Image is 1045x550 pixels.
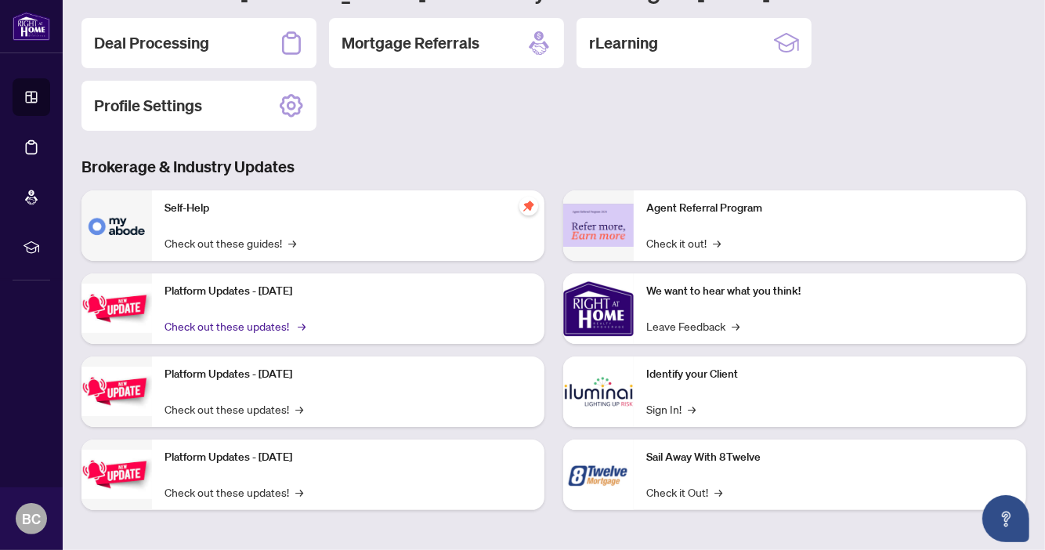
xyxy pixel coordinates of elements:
[165,366,532,383] p: Platform Updates - [DATE]
[646,234,721,251] a: Check it out!→
[165,449,532,466] p: Platform Updates - [DATE]
[165,234,296,251] a: Check out these guides!→
[165,483,303,501] a: Check out these updates!→
[288,234,296,251] span: →
[13,12,50,41] img: logo
[81,284,152,333] img: Platform Updates - July 21, 2025
[165,317,303,335] a: Check out these updates!→
[519,197,538,215] span: pushpin
[732,317,739,335] span: →
[298,317,306,335] span: →
[81,367,152,416] img: Platform Updates - July 8, 2025
[165,200,532,217] p: Self-Help
[94,95,202,117] h2: Profile Settings
[713,234,721,251] span: →
[646,483,722,501] a: Check it Out!→
[563,204,634,247] img: Agent Referral Program
[646,200,1014,217] p: Agent Referral Program
[646,283,1014,300] p: We want to hear what you think!
[295,400,303,418] span: →
[563,273,634,344] img: We want to hear what you think!
[982,495,1029,542] button: Open asap
[295,483,303,501] span: →
[165,283,532,300] p: Platform Updates - [DATE]
[563,356,634,427] img: Identify your Client
[81,450,152,499] img: Platform Updates - June 23, 2025
[646,449,1014,466] p: Sail Away With 8Twelve
[94,32,209,54] h2: Deal Processing
[81,156,1026,178] h3: Brokerage & Industry Updates
[646,366,1014,383] p: Identify your Client
[589,32,658,54] h2: rLearning
[688,400,696,418] span: →
[81,190,152,261] img: Self-Help
[714,483,722,501] span: →
[646,317,739,335] a: Leave Feedback→
[22,508,41,530] span: BC
[563,440,634,510] img: Sail Away With 8Twelve
[646,400,696,418] a: Sign In!→
[165,400,303,418] a: Check out these updates!→
[342,32,479,54] h2: Mortgage Referrals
